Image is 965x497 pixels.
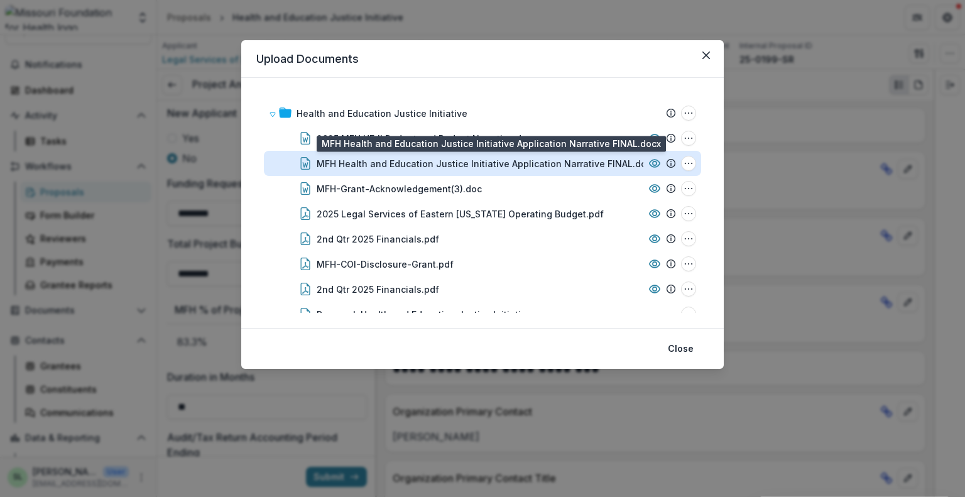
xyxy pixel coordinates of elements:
div: Proposal: Health and Education Justice InitiativeProposal: Health and Education Justice Initiativ... [264,302,701,327]
div: 2025 Legal Services of Eastern [US_STATE] Operating Budget.pdf2025 Legal Services of Eastern Miss... [264,201,701,226]
div: Health and Education Justice InitiativeHealth and Education Justice Initiative Options [264,101,701,126]
div: 2nd Qtr 2025 Financials.pdf [317,283,439,296]
div: Health and Education Justice InitiativeHealth and Education Justice Initiative Options2025 MFH HE... [264,101,701,327]
button: Close [696,45,716,65]
button: MFH Health and Education Justice Initiative Application Narrative FINAL.docx Options [681,156,696,171]
button: MFH-COI-Disclosure-Grant.pdf Options [681,256,696,271]
button: 2nd Qtr 2025 Financials.pdf Options [681,231,696,246]
div: 2025 MFH HEJI Budget and Budget Narrative.docx [317,132,537,145]
button: 2025 MFH HEJI Budget and Budget Narrative.docx Options [681,131,696,146]
button: 2025 Legal Services of Eastern Missouri Operating Budget.pdf Options [681,206,696,221]
button: MFH-Grant-Acknowledgement(3).doc Options [681,181,696,196]
div: Health and Education Justice Initiative [297,107,467,120]
button: 2nd Qtr 2025 Financials.pdf Options [681,281,696,297]
div: Proposal: Health and Education Justice Initiative [317,308,532,321]
button: Close [660,339,701,359]
div: MFH Health and Education Justice Initiative Application Narrative FINAL.docx [317,157,656,170]
div: MFH-Grant-Acknowledgement(3).doc [317,182,482,195]
div: 2025 MFH HEJI Budget and Budget Narrative.docx2025 MFH HEJI Budget and Budget Narrative.docx Options [264,126,701,151]
header: Upload Documents [241,40,724,78]
div: 2nd Qtr 2025 Financials.pdf [317,232,439,246]
div: MFH Health and Education Justice Initiative Application Narrative FINAL.docxMFH Health and Educat... [264,151,701,176]
div: 2nd Qtr 2025 Financials.pdf2nd Qtr 2025 Financials.pdf Options [264,226,701,251]
div: 2025 Legal Services of Eastern [US_STATE] Operating Budget.pdf [317,207,604,221]
button: Proposal: Health and Education Justice Initiative Options [681,307,696,322]
div: 2nd Qtr 2025 Financials.pdf2nd Qtr 2025 Financials.pdf Options [264,276,701,302]
div: MFH-COI-Disclosure-Grant.pdfMFH-COI-Disclosure-Grant.pdf Options [264,251,701,276]
button: Health and Education Justice Initiative Options [681,106,696,121]
div: MFH-COI-Disclosure-Grant.pdf [317,258,454,271]
div: MFH-Grant-Acknowledgement(3).docMFH-Grant-Acknowledgement(3).doc Options [264,176,701,201]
